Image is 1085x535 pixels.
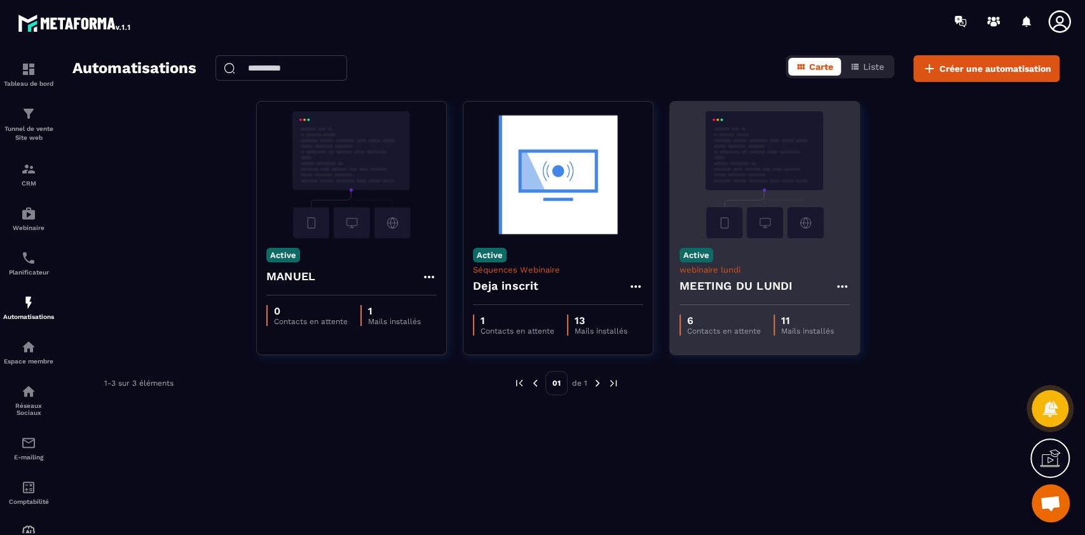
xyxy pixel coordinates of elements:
h4: MEETING DU LUNDI [679,277,793,295]
p: Mails installés [781,327,834,335]
a: schedulerschedulerPlanificateur [3,241,54,285]
img: social-network [21,384,36,399]
a: formationformationTableau de bord [3,52,54,97]
img: prev [529,377,541,389]
a: emailemailE-mailing [3,426,54,470]
p: 01 [545,371,568,395]
p: Mails installés [368,317,421,326]
p: E-mailing [3,454,54,461]
p: Mails installés [575,327,627,335]
img: automation-background [679,111,850,238]
p: Webinaire [3,224,54,231]
a: automationsautomationsWebinaire [3,196,54,241]
img: prev [514,377,525,389]
button: Liste [842,58,892,76]
h2: Automatisations [72,55,196,82]
p: 1 [368,305,421,317]
span: Liste [863,62,884,72]
img: automation-background [266,111,437,238]
p: 1 [481,315,554,327]
p: Planificateur [3,269,54,276]
p: Réseaux Sociaux [3,402,54,416]
img: formation [21,62,36,77]
a: formationformationTunnel de vente Site web [3,97,54,152]
a: social-networksocial-networkRéseaux Sociaux [3,374,54,426]
img: next [592,377,603,389]
img: automations [21,295,36,310]
img: logo [18,11,132,34]
img: automation-background [473,111,643,238]
a: accountantaccountantComptabilité [3,470,54,515]
p: 1-3 sur 3 éléments [104,379,174,388]
p: de 1 [572,378,587,388]
p: Contacts en attente [481,327,554,335]
span: Carte [809,62,833,72]
img: formation [21,106,36,121]
p: 11 [781,315,834,327]
p: Active [266,248,300,262]
p: 0 [274,305,348,317]
img: scheduler [21,250,36,266]
img: automations [21,339,36,355]
p: 6 [687,315,761,327]
img: next [608,377,619,389]
p: Contacts en attente [274,317,348,326]
button: Créer une automatisation [913,55,1060,82]
p: Tableau de bord [3,80,54,87]
p: webinaire lundi [679,265,850,274]
p: Comptabilité [3,498,54,505]
h4: MANUEL [266,267,315,285]
p: Tunnel de vente Site web [3,125,54,142]
a: Ouvrir le chat [1032,484,1070,522]
img: formation [21,161,36,177]
span: Créer une automatisation [939,62,1051,75]
p: Active [679,248,713,262]
img: accountant [21,480,36,495]
a: formationformationCRM [3,152,54,196]
p: 13 [575,315,627,327]
button: Carte [788,58,841,76]
p: Séquences Webinaire [473,265,643,274]
img: email [21,435,36,450]
p: CRM [3,180,54,187]
h4: Deja inscrit [473,277,538,295]
a: automationsautomationsEspace membre [3,330,54,374]
p: Automatisations [3,313,54,320]
p: Contacts en attente [687,327,761,335]
a: automationsautomationsAutomatisations [3,285,54,330]
img: automations [21,206,36,221]
p: Espace membre [3,358,54,365]
p: Active [473,248,507,262]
